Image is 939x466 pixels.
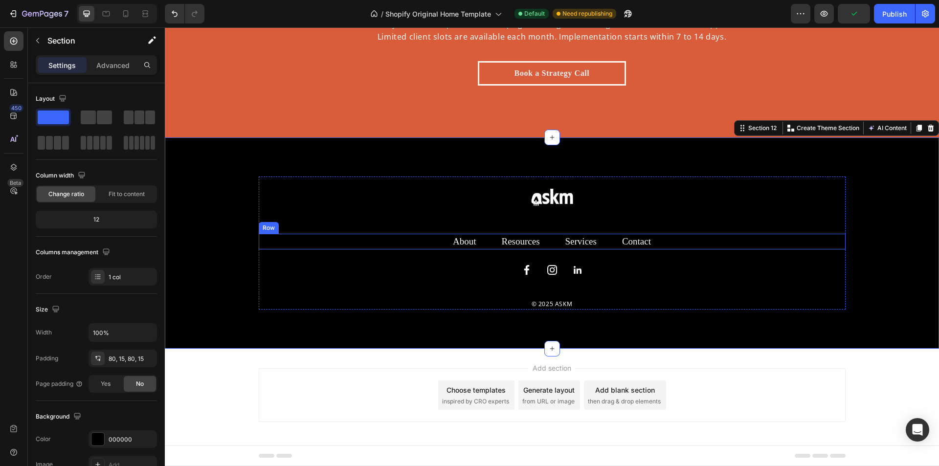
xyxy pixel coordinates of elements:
[36,328,52,337] div: Width
[95,272,680,281] p: © 2025 ASKM
[385,9,491,19] span: Shopify Original Home Template
[277,370,344,378] span: inspired by CRO experts
[48,60,76,70] p: Settings
[36,246,112,259] div: Columns management
[4,4,73,23] button: 7
[358,357,410,368] div: Generate layout
[401,209,432,219] a: Services
[38,213,155,226] div: 12
[36,272,52,281] div: Order
[313,34,462,58] a: Book a Strategy Call
[89,324,156,341] input: Auto
[64,8,68,20] p: 7
[336,209,375,219] a: Resources
[109,190,145,199] span: Fit to content
[7,179,23,187] div: Beta
[457,209,486,219] a: Contact
[581,96,614,105] div: Section 12
[288,209,312,219] a: About
[36,303,62,316] div: Size
[36,410,83,423] div: Background
[48,190,84,199] span: Change ratio
[423,370,496,378] span: then drag & drop elements
[350,40,425,52] p: Book a Strategy Call
[36,92,68,106] div: Layout
[357,238,367,247] img: Alt Image
[36,379,83,388] div: Page padding
[109,435,155,444] div: 000000
[874,4,915,23] button: Publish
[282,357,341,368] div: Choose templates
[382,238,392,247] img: Alt Image
[632,96,694,105] p: Create Theme Section
[701,95,744,107] button: AI Content
[96,196,112,205] div: Row
[165,27,939,466] iframe: Design area
[36,169,88,182] div: Column width
[9,104,23,112] div: 450
[36,354,58,363] div: Padding
[47,35,128,46] p: Section
[36,435,51,444] div: Color
[430,357,490,368] div: Add blank section
[882,9,907,19] div: Publish
[358,370,410,378] span: from URL or image
[906,418,929,442] div: Open Intercom Messenger
[363,157,412,183] img: gempages_580987589616468910-3c427587-cadf-465c-b8e8-d78ea4ca6555.png
[524,9,545,18] span: Default
[101,379,111,388] span: Yes
[562,9,612,18] span: Need republishing
[96,60,130,70] p: Advanced
[109,273,155,282] div: 1 col
[408,238,418,247] img: Alt Image
[136,379,144,388] span: No
[364,335,410,346] span: Add section
[109,355,155,363] div: 80, 15, 80, 15
[381,9,383,19] span: /
[165,4,204,23] div: Undo/Redo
